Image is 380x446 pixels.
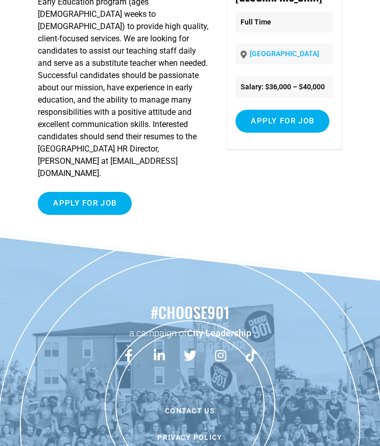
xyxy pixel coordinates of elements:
[235,110,329,133] input: Apply for job
[187,328,251,338] a: City Leadership
[235,77,333,97] li: Salary: $36,000 – $40,000
[5,302,375,323] h2: #choose901
[8,400,372,422] a: Contact us
[5,327,375,339] p: a campaign of
[38,192,132,215] input: Apply for job
[165,407,215,414] span: Contact us
[250,49,319,58] a: [GEOGRAPHIC_DATA]
[157,434,222,441] span: Privacy Policy
[235,12,333,33] p: Full Time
